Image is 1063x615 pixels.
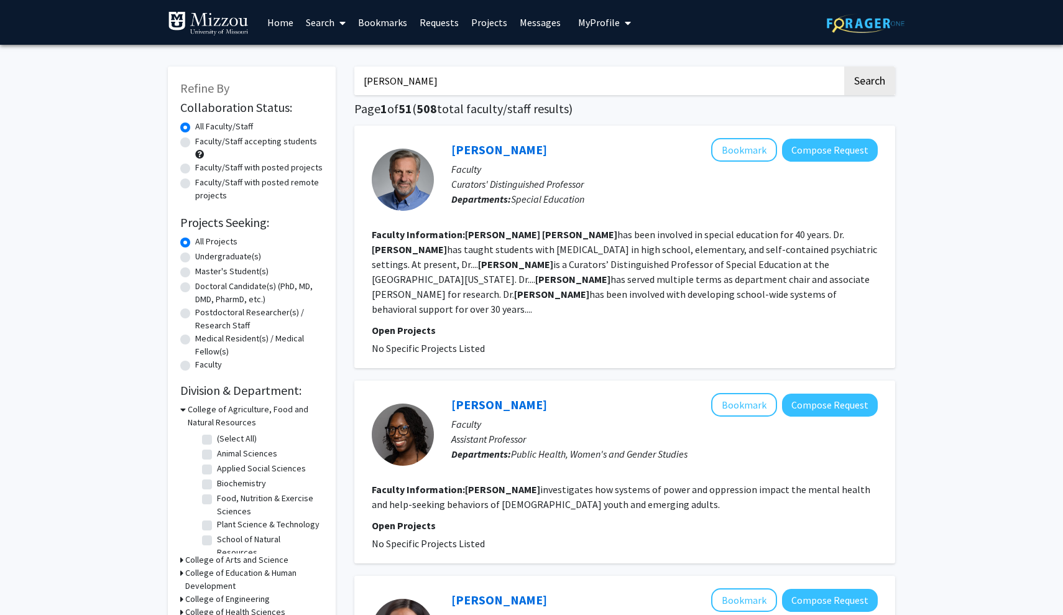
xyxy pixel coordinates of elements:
button: Add Tim Lewis to Bookmarks [711,138,777,162]
label: (Select All) [217,432,257,445]
label: Master's Student(s) [195,265,269,278]
b: [PERSON_NAME] [372,243,447,256]
label: All Projects [195,235,237,248]
input: Search Keywords [354,67,842,95]
label: Medical Resident(s) / Medical Fellow(s) [195,332,323,358]
label: Doctoral Candidate(s) (PhD, MD, DMD, PharmD, etc.) [195,280,323,306]
b: [PERSON_NAME] [535,273,610,285]
p: Assistant Professor [451,432,878,446]
span: 1 [380,101,387,116]
fg-read-more: has been involved in special education for 40 years. Dr. has taught students with [MEDICAL_DATA] ... [372,228,877,315]
label: Biochemistry [217,477,266,490]
label: Food, Nutrition & Exercise Sciences [217,492,320,518]
button: Compose Request to Kaleea Lewis [782,394,878,417]
h3: College of Engineering [185,593,270,606]
label: School of Natural Resources [217,533,320,559]
p: Faculty [451,417,878,432]
a: Home [261,1,300,44]
label: Faculty/Staff accepting students [195,135,317,148]
button: Search [844,67,895,95]
span: 508 [416,101,437,116]
label: Animal Sciences [217,447,277,460]
span: My Profile [578,16,620,29]
p: Curators' Distinguished Professor [451,177,878,192]
label: Faculty/Staff with posted projects [195,161,323,174]
a: [PERSON_NAME] [451,142,547,157]
h2: Division & Department: [180,383,323,398]
button: Add Kaleea Lewis to Bookmarks [711,393,777,417]
label: Faculty [195,358,222,371]
span: No Specific Projects Listed [372,537,485,550]
h3: College of Arts and Science [185,553,288,566]
label: Faculty/Staff with posted remote projects [195,176,323,202]
span: Public Health, Women's and Gender Studies [511,448,688,460]
label: Postdoctoral Researcher(s) / Research Staff [195,306,323,332]
iframe: Chat [9,559,53,606]
a: [PERSON_NAME] [451,592,547,608]
label: Plant Science & Technology [217,518,320,531]
b: [PERSON_NAME] [542,228,617,241]
span: 51 [398,101,412,116]
h1: Page of ( total faculty/staff results) [354,101,895,116]
p: Faculty [451,162,878,177]
button: Compose Request to Melissa Lewis [782,589,878,612]
label: Applied Social Sciences [217,462,306,475]
a: Messages [513,1,567,44]
span: Refine By [180,80,229,96]
b: [PERSON_NAME] [465,228,540,241]
a: Bookmarks [352,1,413,44]
h2: Projects Seeking: [180,215,323,230]
span: No Specific Projects Listed [372,342,485,354]
b: Faculty Information: [372,483,465,496]
p: Open Projects [372,323,878,338]
b: Departments: [451,193,511,205]
h3: College of Agriculture, Food and Natural Resources [188,403,323,429]
a: Search [300,1,352,44]
b: Faculty Information: [372,228,465,241]
p: Open Projects [372,518,878,533]
b: Departments: [451,448,511,460]
a: Projects [465,1,513,44]
h2: Collaboration Status: [180,100,323,115]
fg-read-more: investigates how systems of power and oppression impact the mental health and help-seeking behavi... [372,483,870,511]
b: [PERSON_NAME] [465,483,540,496]
label: Undergraduate(s) [195,250,261,263]
b: [PERSON_NAME] [514,288,589,300]
a: [PERSON_NAME] [451,397,547,412]
h3: College of Education & Human Development [185,566,323,593]
button: Add Melissa Lewis to Bookmarks [711,588,777,612]
a: Requests [413,1,465,44]
label: All Faculty/Staff [195,120,253,133]
b: [PERSON_NAME] [478,258,553,271]
img: University of Missouri Logo [168,11,249,36]
button: Compose Request to Tim Lewis [782,139,878,162]
img: ForagerOne Logo [827,14,904,33]
span: Special Education [511,193,584,205]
